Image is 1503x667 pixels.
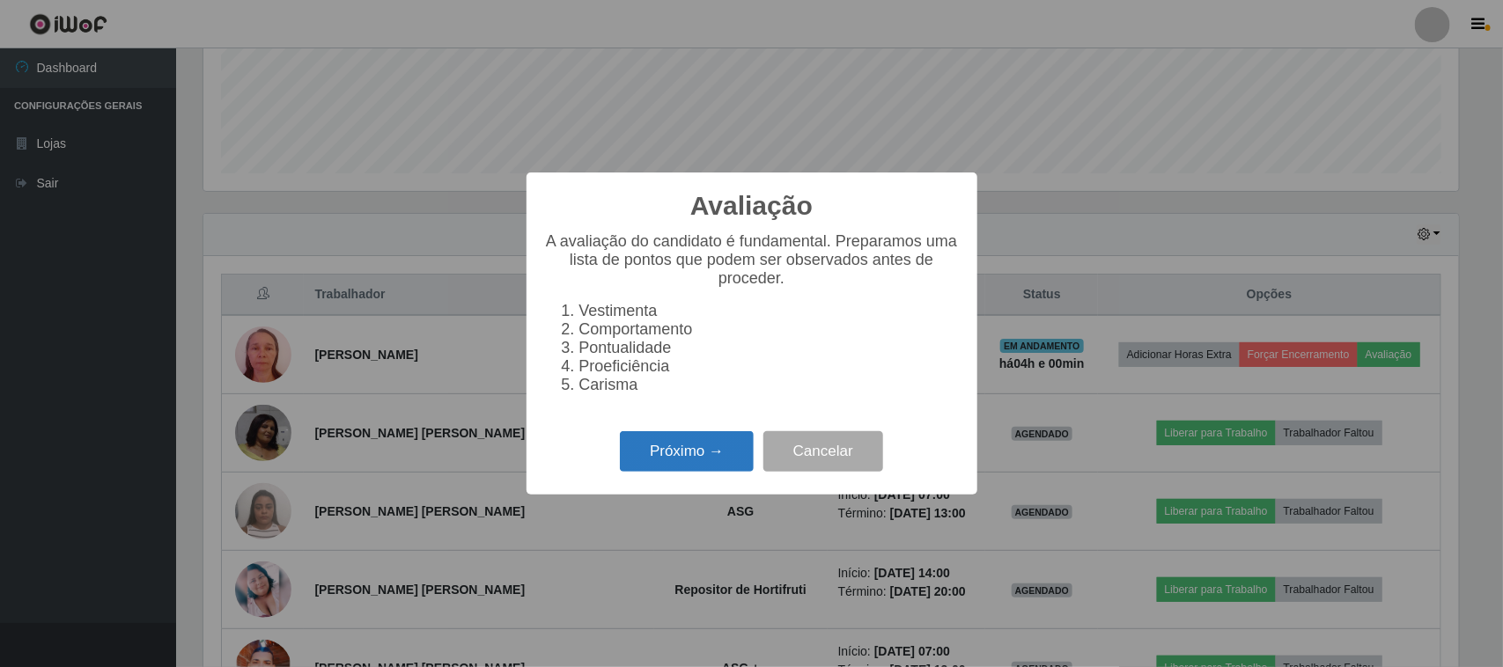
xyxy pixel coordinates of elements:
[763,431,883,473] button: Cancelar
[579,376,960,394] li: Carisma
[579,357,960,376] li: Proeficiência
[579,320,960,339] li: Comportamento
[579,339,960,357] li: Pontualidade
[544,232,960,288] p: A avaliação do candidato é fundamental. Preparamos uma lista de pontos que podem ser observados a...
[579,302,960,320] li: Vestimenta
[620,431,754,473] button: Próximo →
[690,190,813,222] h2: Avaliação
